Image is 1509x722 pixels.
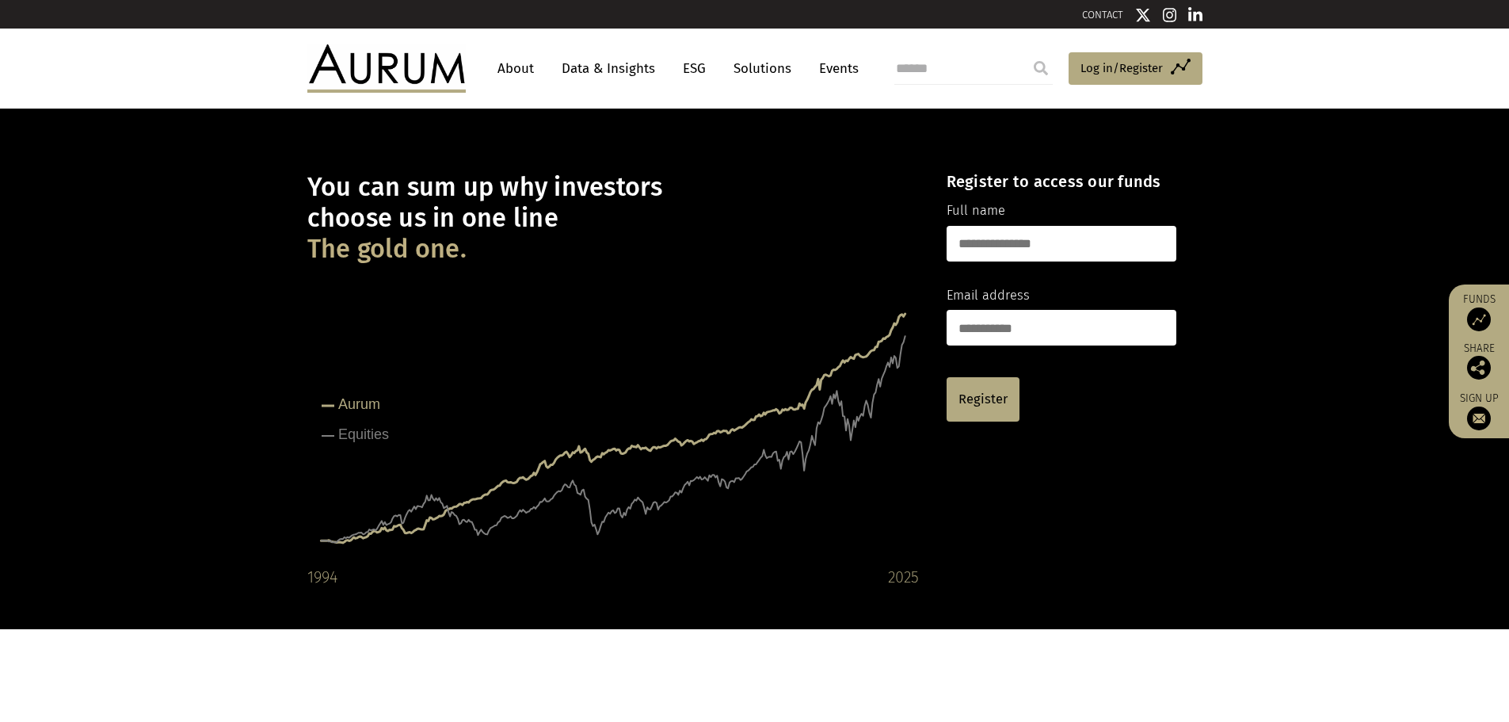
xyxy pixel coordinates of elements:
[338,396,380,412] tspan: Aurum
[307,44,466,92] img: Aurum
[947,172,1176,191] h4: Register to access our funds
[490,54,542,83] a: About
[675,54,714,83] a: ESG
[307,234,467,265] span: The gold one.
[888,564,919,590] div: 2025
[1080,59,1163,78] span: Log in/Register
[947,285,1030,306] label: Email address
[1025,52,1057,84] input: Submit
[307,564,337,590] div: 1994
[947,377,1019,422] a: Register
[1467,356,1491,380] img: Share this post
[1467,407,1491,430] img: Sign up to our newsletter
[1135,7,1151,23] img: Twitter icon
[338,426,389,442] tspan: Equities
[1069,52,1202,86] a: Log in/Register
[1457,343,1501,380] div: Share
[307,172,919,265] h1: You can sum up why investors choose us in one line
[1457,292,1501,331] a: Funds
[811,54,859,83] a: Events
[1163,7,1177,23] img: Instagram icon
[1457,392,1501,430] a: Sign up
[726,54,799,83] a: Solutions
[947,201,1005,221] label: Full name
[1188,7,1202,23] img: Linkedin icon
[1467,308,1491,331] img: Access Funds
[1082,9,1123,21] a: CONTACT
[554,54,663,83] a: Data & Insights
